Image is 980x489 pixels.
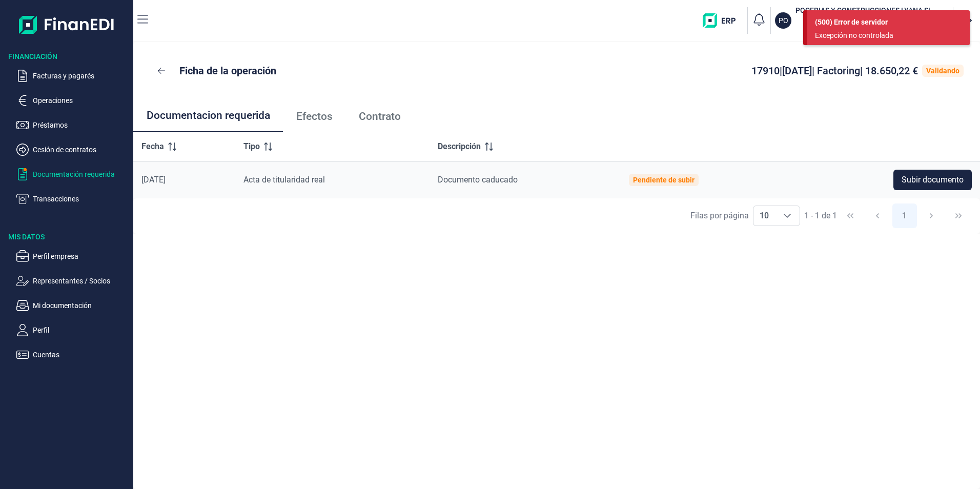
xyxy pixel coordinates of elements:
span: Subir documento [902,174,964,186]
div: Pendiente de subir [633,176,695,184]
button: Perfil [16,324,129,336]
div: [DATE] [141,175,227,185]
div: (500) Error de servidor [815,17,962,28]
button: Page 1 [892,203,917,228]
p: Cesión de contratos [33,144,129,156]
img: Logo de aplicación [19,8,115,41]
p: Operaciones [33,94,129,107]
button: POPOCERIAS Y CONSTRUCCIONES LYANA SL[PERSON_NAME] [PERSON_NAME](B86776226) [775,5,949,36]
button: Subir documento [893,170,972,190]
span: Descripción [438,140,481,153]
span: 1 - 1 de 1 [804,212,837,220]
p: Perfil [33,324,129,336]
button: Facturas y pagarés [16,70,129,82]
span: Documentacion requerida [147,110,270,121]
a: Contrato [345,99,414,133]
button: Operaciones [16,94,129,107]
button: Documentación requerida [16,168,129,180]
button: Next Page [919,203,944,228]
span: Contrato [359,111,401,122]
button: Mi documentación [16,299,129,312]
button: Transacciones [16,193,129,205]
div: Excepción no controlada [815,30,954,41]
button: Cesión de contratos [16,144,129,156]
span: 17910 | [DATE] | Factoring | 18.650,22 € [751,65,918,77]
img: erp [703,13,743,28]
button: Préstamos [16,119,129,131]
a: Documentacion requerida [133,99,283,133]
button: Last Page [946,203,971,228]
span: 10 [753,206,775,226]
div: Choose [775,206,800,226]
span: Documento caducado [438,175,518,185]
div: Filas por página [690,210,749,222]
div: Validando [926,67,959,75]
a: Efectos [283,99,345,133]
p: Documentación requerida [33,168,129,180]
button: Cuentas [16,349,129,361]
p: Transacciones [33,193,129,205]
p: Representantes / Socios [33,275,129,287]
p: PO [779,15,788,26]
span: Efectos [296,111,333,122]
button: Perfil empresa [16,250,129,262]
button: Previous Page [865,203,890,228]
p: Cuentas [33,349,129,361]
p: Mi documentación [33,299,129,312]
p: Perfil empresa [33,250,129,262]
h3: POCERIAS Y CONSTRUCCIONES LYANA SL [795,5,932,15]
span: Tipo [243,140,260,153]
p: Préstamos [33,119,129,131]
p: Facturas y pagarés [33,70,129,82]
p: Ficha de la operación [179,64,276,78]
button: First Page [838,203,863,228]
span: Acta de titularidad real [243,175,325,185]
span: Fecha [141,140,164,153]
button: Representantes / Socios [16,275,129,287]
p: [PERSON_NAME] [PERSON_NAME] [795,15,932,24]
